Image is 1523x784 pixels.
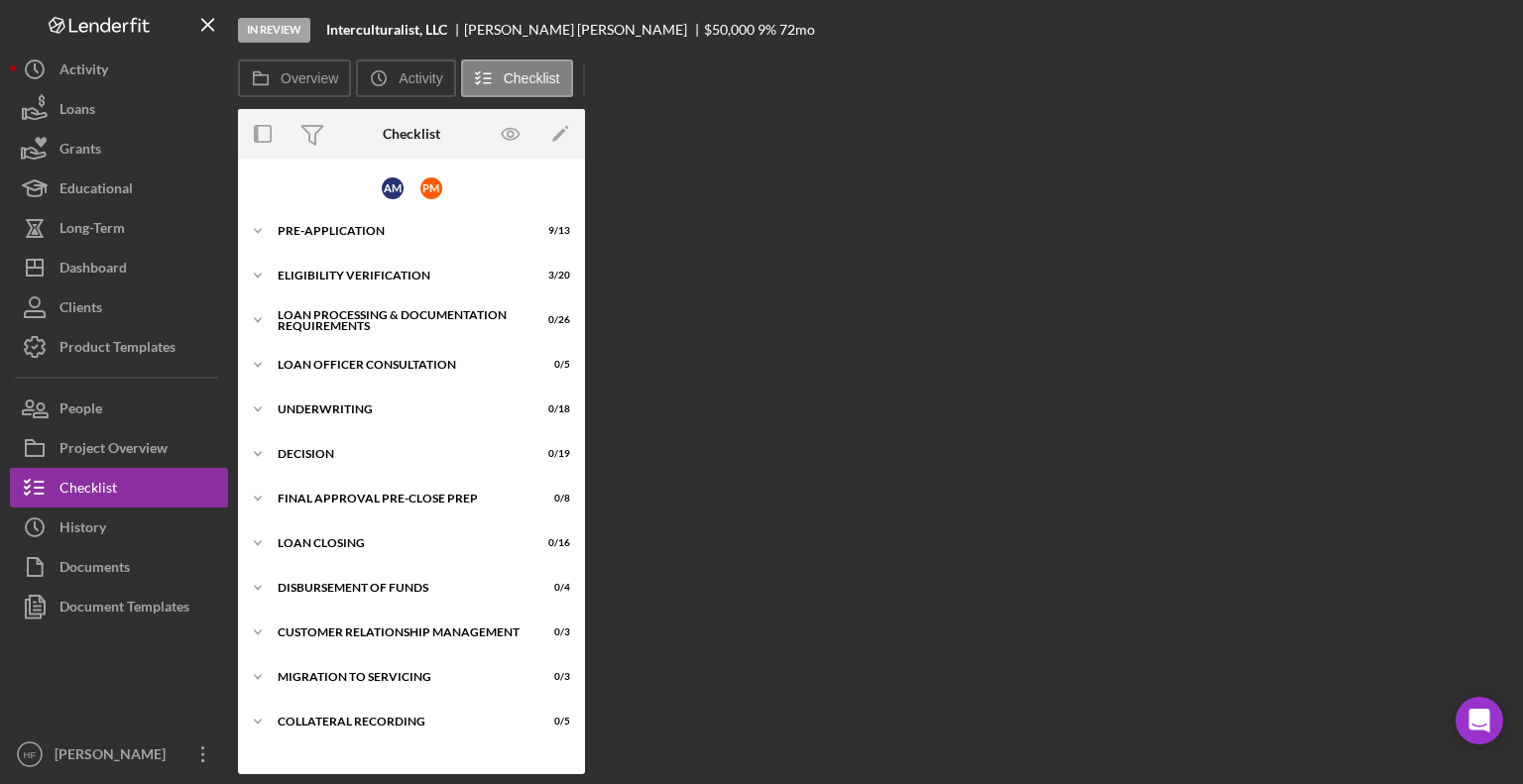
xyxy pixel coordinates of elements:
div: History [59,507,106,552]
label: Activity [399,70,442,86]
button: Grants [10,129,228,168]
div: Eligibility Verification [278,270,521,281]
div: A M [382,177,404,199]
button: Dashboard [10,248,228,287]
b: Interculturalist, LLC [326,22,447,38]
div: Project Overview [59,428,168,473]
div: Checklist [59,468,117,512]
div: [PERSON_NAME] [50,734,178,779]
div: 9 / 13 [534,225,570,237]
div: Loan Processing & Documentation Requirements [278,309,521,332]
div: 0 / 8 [534,493,570,504]
div: Migration to Servicing [278,671,521,683]
div: 72 mo [779,22,815,38]
button: Document Templates [10,587,228,626]
div: Document Templates [59,587,189,631]
button: Overview [238,59,351,97]
div: Checklist [383,126,440,142]
button: Long-Term [10,208,228,248]
div: 0 / 18 [534,403,570,415]
button: HF[PERSON_NAME] [10,734,228,774]
div: 0 / 16 [534,537,570,549]
div: In Review [238,18,310,43]
div: Customer Relationship Management [278,626,521,638]
div: Final Approval Pre-Close Prep [278,493,521,504]
div: Product Templates [59,327,176,372]
div: People [59,389,102,433]
div: 0 / 3 [534,626,570,638]
div: Grants [59,129,101,173]
div: Clients [59,287,102,332]
span: $50,000 [704,21,755,38]
button: Activity [10,50,228,89]
text: HF [24,749,37,760]
label: Overview [281,70,338,86]
div: Long-Term [59,208,125,253]
div: Underwriting [278,403,521,415]
div: 0 / 5 [534,716,570,728]
div: Loan Closing [278,537,521,549]
button: Clients [10,287,228,327]
div: Collateral Recording [278,716,521,728]
div: 0 / 3 [534,671,570,683]
div: 0 / 19 [534,448,570,460]
div: 3 / 20 [534,270,570,281]
button: Checklist [10,468,228,507]
button: Product Templates [10,327,228,367]
div: 0 / 5 [534,359,570,371]
div: Loans [59,89,95,134]
div: Educational [59,168,133,213]
button: Educational [10,168,228,208]
button: Documents [10,547,228,587]
div: Documents [59,547,130,592]
button: History [10,507,228,547]
label: Checklist [504,70,560,86]
div: Decision [278,448,521,460]
div: P M [420,177,442,199]
div: [PERSON_NAME] [PERSON_NAME] [464,22,704,38]
button: Project Overview [10,428,228,468]
button: Loans [10,89,228,129]
div: 0 / 4 [534,582,570,594]
div: Disbursement of Funds [278,582,521,594]
div: Loan Officer Consultation [278,359,521,371]
button: Checklist [461,59,573,97]
button: Activity [356,59,455,97]
button: People [10,389,228,428]
div: Pre-Application [278,225,521,237]
div: 9 % [758,22,776,38]
div: Activity [59,50,108,94]
div: Open Intercom Messenger [1456,697,1503,744]
div: Dashboard [59,248,127,292]
div: 0 / 26 [534,314,570,326]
